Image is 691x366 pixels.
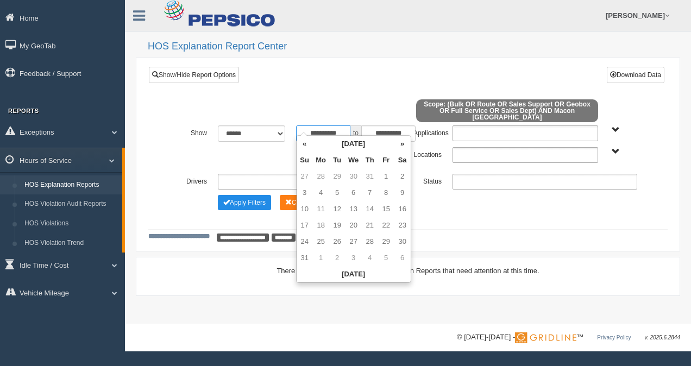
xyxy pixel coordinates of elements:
a: HOS Violation Trend [20,234,122,253]
div: © [DATE]-[DATE] - ™ [457,332,680,343]
td: 9 [394,185,411,201]
td: 22 [378,217,394,234]
td: 31 [297,250,313,266]
td: 29 [329,168,345,185]
td: 3 [345,250,362,266]
td: 2 [329,250,345,266]
td: 12 [329,201,345,217]
th: Th [362,152,378,168]
td: 14 [362,201,378,217]
td: 6 [345,185,362,201]
th: Su [297,152,313,168]
th: We [345,152,362,168]
td: 17 [297,217,313,234]
td: 10 [297,201,313,217]
td: 15 [378,201,394,217]
td: 26 [329,234,345,250]
h2: HOS Explanation Report Center [148,41,680,52]
a: Show/Hide Report Options [149,67,239,83]
label: Drivers [173,174,212,187]
button: Change Filter Options [280,195,332,210]
td: 30 [345,168,362,185]
td: 19 [329,217,345,234]
label: Show [173,125,212,138]
label: Applications [408,125,447,138]
td: 6 [394,250,411,266]
td: 25 [313,234,329,250]
td: 20 [345,217,362,234]
th: [DATE] [297,266,411,282]
td: 28 [313,168,329,185]
td: 31 [362,168,378,185]
span: Scope: (Bulk OR Route OR Sales Support OR Geobox OR Full Service OR Sales Dept) AND Macon [GEOGRA... [416,99,598,122]
th: « [297,136,313,152]
span: v. 2025.6.2844 [645,335,680,340]
th: Sa [394,152,411,168]
a: HOS Violation Audit Reports [20,194,122,214]
img: Gridline [515,332,576,343]
td: 18 [313,217,329,234]
td: 28 [362,234,378,250]
span: to [350,125,361,142]
button: Download Data [607,67,664,83]
td: 21 [362,217,378,234]
td: 1 [313,250,329,266]
td: 4 [362,250,378,266]
td: 5 [329,185,345,201]
td: 30 [394,234,411,250]
td: 27 [297,168,313,185]
th: Tu [329,152,345,168]
td: 2 [394,168,411,185]
th: » [394,136,411,152]
td: 1 [378,168,394,185]
td: 4 [313,185,329,201]
td: 7 [362,185,378,201]
td: 24 [297,234,313,250]
td: 11 [313,201,329,217]
div: There are no HOS Violations or Explanation Reports that need attention at this time. [148,266,668,276]
th: Mo [313,152,329,168]
a: HOS Explanation Reports [20,175,122,195]
a: HOS Violations [20,214,122,234]
td: 13 [345,201,362,217]
th: Fr [378,152,394,168]
label: Locations [408,147,447,160]
button: Change Filter Options [218,195,271,210]
td: 27 [345,234,362,250]
td: 29 [378,234,394,250]
td: 5 [378,250,394,266]
td: 16 [394,201,411,217]
a: Privacy Policy [597,335,631,340]
th: [DATE] [313,136,394,152]
td: 3 [297,185,313,201]
td: 8 [378,185,394,201]
td: 23 [394,217,411,234]
label: Status [408,174,447,187]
